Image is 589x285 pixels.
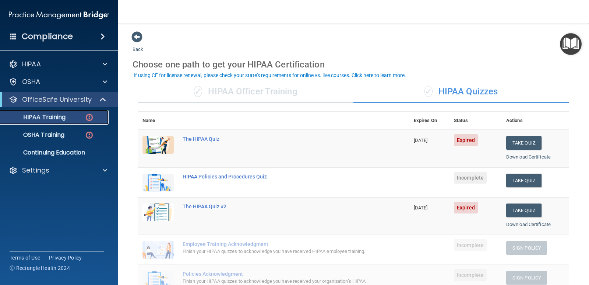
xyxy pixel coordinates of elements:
a: Download Certificate [506,154,551,160]
p: OSHA [22,77,40,86]
span: Expired [454,202,478,213]
a: HIPAA [9,60,107,69]
p: Continuing Education [5,149,105,156]
a: Privacy Policy [49,254,82,261]
p: HIPAA [22,60,41,69]
a: Download Certificate [506,222,551,227]
a: Settings [9,166,107,175]
button: Sign Policy [506,241,547,255]
th: Actions [502,112,569,130]
img: PMB logo [9,8,109,22]
p: Settings [22,166,49,175]
button: If using CE for license renewal, please check your state's requirements for online vs. live cours... [133,72,407,79]
span: ✓ [424,86,433,97]
a: Terms of Use [10,254,40,261]
span: Ⓒ Rectangle Health 2024 [10,264,70,272]
div: The HIPAA Quiz #2 [183,204,373,209]
div: Policies Acknowledgment [183,271,373,277]
div: Employee Training Acknowledgment [183,241,373,247]
a: OSHA [9,77,107,86]
p: OfficeSafe University [22,95,92,104]
p: HIPAA Training [5,114,66,121]
span: ✓ [194,86,202,97]
button: Take Quiz [506,204,542,217]
div: Finish your HIPAA quizzes to acknowledge you have received HIPAA employee training. [183,247,373,256]
h4: Compliance [22,31,73,42]
span: [DATE] [414,138,428,143]
span: Incomplete [454,172,487,184]
span: Incomplete [454,239,487,251]
div: HIPAA Policies and Procedures Quiz [183,174,373,180]
p: OSHA Training [5,131,64,139]
button: Open Resource Center [560,33,582,55]
th: Status [449,112,502,130]
button: Take Quiz [506,174,542,187]
button: Sign Policy [506,271,547,285]
button: Take Quiz [506,136,542,150]
span: Expired [454,134,478,146]
img: danger-circle.6113f641.png [85,131,94,140]
span: [DATE] [414,205,428,211]
div: HIPAA Officer Training [138,81,353,103]
span: Incomplete [454,269,487,281]
img: danger-circle.6113f641.png [85,113,94,122]
div: If using CE for license renewal, please check your state's requirements for online vs. live cours... [134,73,406,78]
a: Back [133,38,143,52]
div: Choose one path to get your HIPAA Certification [133,54,574,75]
th: Name [138,112,178,130]
div: HIPAA Quizzes [353,81,569,103]
th: Expires On [409,112,449,130]
div: The HIPAA Quiz [183,136,373,142]
a: OfficeSafe University [9,95,107,104]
